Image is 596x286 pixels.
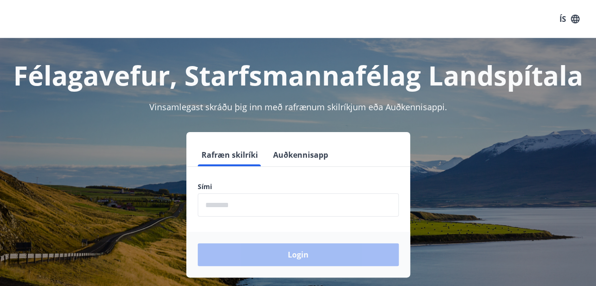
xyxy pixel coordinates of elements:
[149,101,447,113] span: Vinsamlegast skráðu þig inn með rafrænum skilríkjum eða Auðkennisappi.
[11,57,585,93] h1: Félagavefur, Starfsmannafélag Landspítala
[198,143,262,166] button: Rafræn skilríki
[269,143,332,166] button: Auðkennisapp
[554,10,585,28] button: ÍS
[198,182,399,191] label: Sími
